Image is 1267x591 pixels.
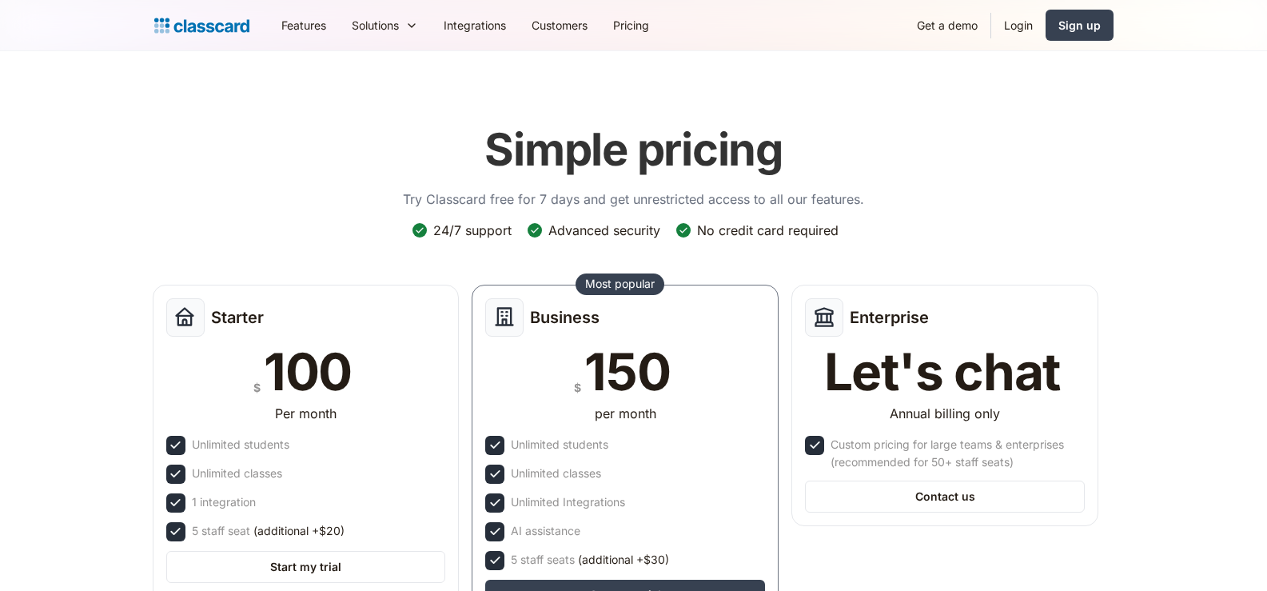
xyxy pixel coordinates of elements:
span: (additional +$30) [578,551,669,569]
div: Annual billing only [890,404,1000,423]
div: Solutions [352,17,399,34]
div: 5 staff seat [192,522,345,540]
div: Let's chat [824,346,1061,397]
div: per month [595,404,656,423]
h1: Simple pricing [484,123,783,177]
div: Unlimited classes [511,465,601,482]
div: No credit card required [697,222,839,239]
div: Custom pricing for large teams & enterprises (recommended for 50+ staff seats) [831,436,1082,471]
div: $ [253,377,261,397]
div: Per month [275,404,337,423]
h2: Business [530,308,600,327]
div: 1 integration [192,493,256,511]
div: Advanced security [548,222,660,239]
a: Sign up [1046,10,1114,41]
span: (additional +$20) [253,522,345,540]
a: home [154,14,249,37]
div: 150 [584,346,670,397]
div: Solutions [339,7,431,43]
a: Pricing [600,7,662,43]
div: $ [574,377,581,397]
div: Unlimited students [192,436,289,453]
a: Contact us [805,481,1085,513]
a: Integrations [431,7,519,43]
p: Try Classcard free for 7 days and get unrestricted access to all our features. [403,190,864,209]
div: Sign up [1058,17,1101,34]
h2: Starter [211,308,264,327]
a: Start my trial [166,551,446,583]
a: Get a demo [904,7,990,43]
div: 5 staff seats [511,551,669,569]
a: Features [269,7,339,43]
div: Unlimited students [511,436,608,453]
div: AI assistance [511,522,580,540]
h2: Enterprise [850,308,929,327]
a: Customers [519,7,600,43]
div: Most popular [585,276,655,292]
div: Unlimited Integrations [511,493,625,511]
a: Login [991,7,1046,43]
div: 24/7 support [433,222,512,239]
div: 100 [264,346,352,397]
div: Unlimited classes [192,465,282,482]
